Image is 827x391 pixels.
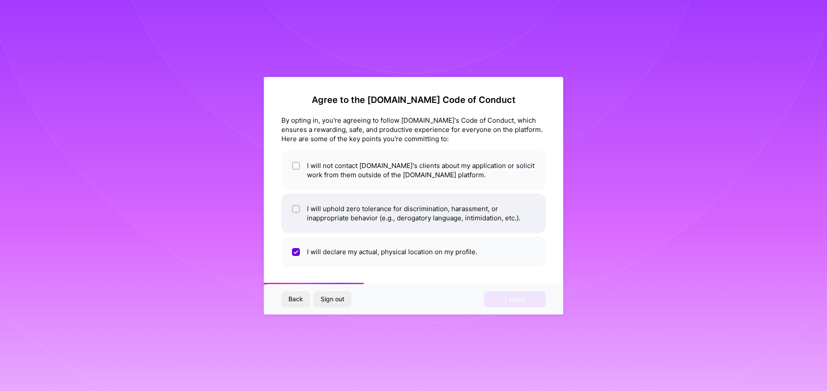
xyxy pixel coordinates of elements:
[281,291,310,307] button: Back
[281,95,546,105] h2: Agree to the [DOMAIN_NAME] Code of Conduct
[314,291,351,307] button: Sign out
[321,295,344,303] span: Sign out
[281,194,546,233] li: I will uphold zero tolerance for discrimination, harassment, or inappropriate behavior (e.g., der...
[281,116,546,143] div: By opting in, you're agreeing to follow [DOMAIN_NAME]'s Code of Conduct, which ensures a rewardin...
[281,150,546,190] li: I will not contact [DOMAIN_NAME]'s clients about my application or solicit work from them outside...
[288,295,303,303] span: Back
[281,237,546,267] li: I will declare my actual, physical location on my profile.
